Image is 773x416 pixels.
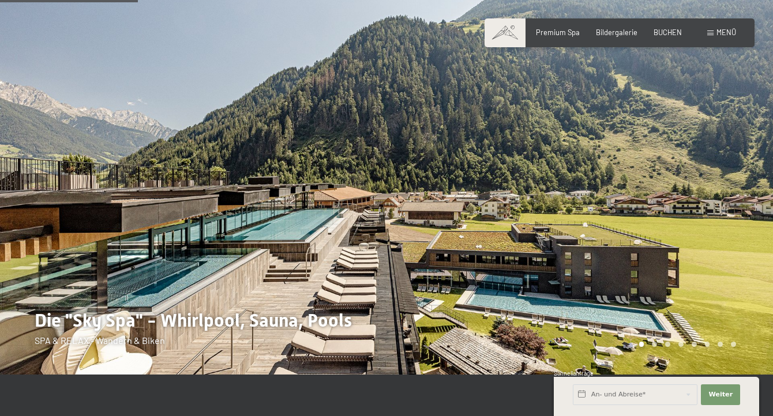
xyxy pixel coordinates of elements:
a: BUCHEN [654,28,682,37]
div: Carousel Page 2 [652,342,657,347]
button: Weiter [701,384,740,405]
span: Weiter [708,390,733,399]
div: Carousel Page 7 [718,342,723,347]
span: Schnellanfrage [554,370,594,377]
span: Menü [716,28,736,37]
div: Carousel Page 1 (Current Slide) [639,342,644,347]
div: Carousel Page 5 [692,342,697,347]
a: Premium Spa [536,28,580,37]
div: Carousel Page 4 [678,342,684,347]
div: Carousel Page 3 [665,342,670,347]
div: Carousel Page 6 [705,342,710,347]
div: Carousel Page 8 [731,342,736,347]
a: Bildergalerie [596,28,637,37]
div: Carousel Pagination [635,342,736,347]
